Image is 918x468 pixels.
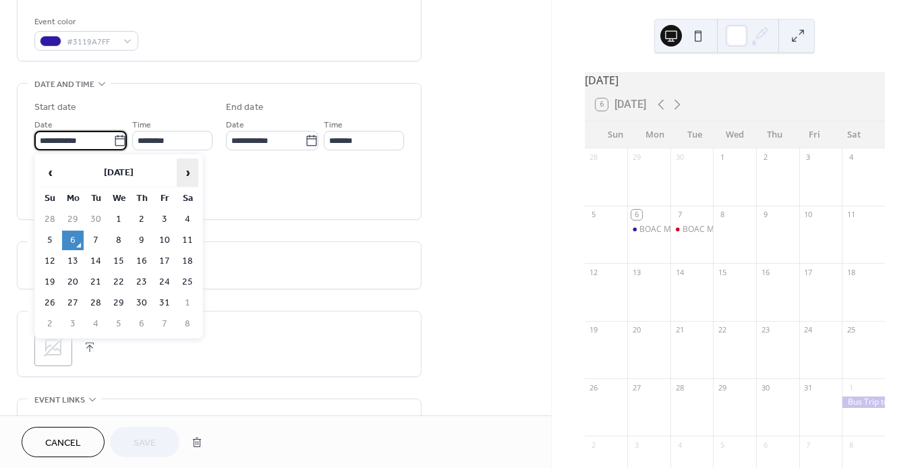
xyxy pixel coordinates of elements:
div: Sun [596,121,635,148]
div: 1 [846,382,856,392]
div: 3 [631,440,641,450]
div: 17 [803,267,813,277]
td: 30 [85,210,107,229]
div: 25 [846,325,856,335]
div: 5 [589,210,599,220]
td: 2 [39,314,61,334]
div: Wed [715,121,755,148]
div: 8 [846,440,856,450]
td: 7 [85,231,107,250]
div: Sat [834,121,874,148]
td: 11 [177,231,198,250]
div: [DATE] [585,72,885,88]
div: 19 [589,325,599,335]
td: 8 [177,314,198,334]
td: 7 [154,314,175,334]
td: 1 [108,210,130,229]
td: 4 [177,210,198,229]
td: 6 [62,231,84,250]
th: We [108,189,130,208]
th: Su [39,189,61,208]
div: 9 [760,210,770,220]
td: 17 [154,252,175,271]
div: 3 [803,152,813,163]
td: 12 [39,252,61,271]
div: 30 [760,382,770,392]
td: 1 [177,293,198,313]
div: 14 [675,267,685,277]
span: Date [226,118,244,132]
th: [DATE] [62,158,175,187]
div: Start date [34,100,76,115]
td: 29 [108,293,130,313]
td: 18 [177,252,198,271]
span: #3119A7FF [67,35,117,49]
td: 4 [85,314,107,334]
div: 18 [846,267,856,277]
td: 30 [131,293,152,313]
span: › [177,159,198,186]
td: 10 [154,231,175,250]
div: 6 [631,210,641,220]
div: BOAC Meeting at City Hall (1st Tuesday) [627,224,670,235]
td: 15 [108,252,130,271]
div: 29 [717,382,727,392]
th: Th [131,189,152,208]
td: 20 [62,272,84,292]
div: 11 [846,210,856,220]
div: 8 [717,210,727,220]
div: 26 [589,382,599,392]
div: 6 [760,440,770,450]
div: 4 [675,440,685,450]
div: 16 [760,267,770,277]
div: 23 [760,325,770,335]
div: 7 [803,440,813,450]
div: 7 [675,210,685,220]
div: 28 [589,152,599,163]
div: 2 [589,440,599,450]
div: 21 [675,325,685,335]
td: 21 [85,272,107,292]
span: Event links [34,393,85,407]
div: 10 [803,210,813,220]
td: 22 [108,272,130,292]
td: 5 [39,231,61,250]
td: 5 [108,314,130,334]
td: 2 [131,210,152,229]
th: Mo [62,189,84,208]
td: 28 [85,293,107,313]
span: Time [324,118,343,132]
button: Cancel [22,427,105,457]
div: BOAC Meeting (1st Tuesday) [670,224,714,235]
td: 8 [108,231,130,250]
td: 29 [62,210,84,229]
div: 30 [675,152,685,163]
span: Date and time [34,78,94,92]
div: BOAC Meeting at [GEOGRAPHIC_DATA] (1st [DATE]) [639,224,835,235]
td: 3 [62,314,84,334]
div: 27 [631,382,641,392]
div: 13 [631,267,641,277]
span: Time [132,118,151,132]
td: 13 [62,252,84,271]
div: 1 [717,152,727,163]
div: Mon [635,121,675,148]
td: 6 [131,314,152,334]
td: 27 [62,293,84,313]
td: 19 [39,272,61,292]
div: Event color [34,15,136,29]
td: 3 [154,210,175,229]
td: 14 [85,252,107,271]
div: 4 [846,152,856,163]
td: 31 [154,293,175,313]
div: 22 [717,325,727,335]
div: End date [226,100,264,115]
div: ; [34,328,72,366]
div: Thu [755,121,795,148]
div: 12 [589,267,599,277]
span: Date [34,118,53,132]
div: 5 [717,440,727,450]
div: 20 [631,325,641,335]
td: 26 [39,293,61,313]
